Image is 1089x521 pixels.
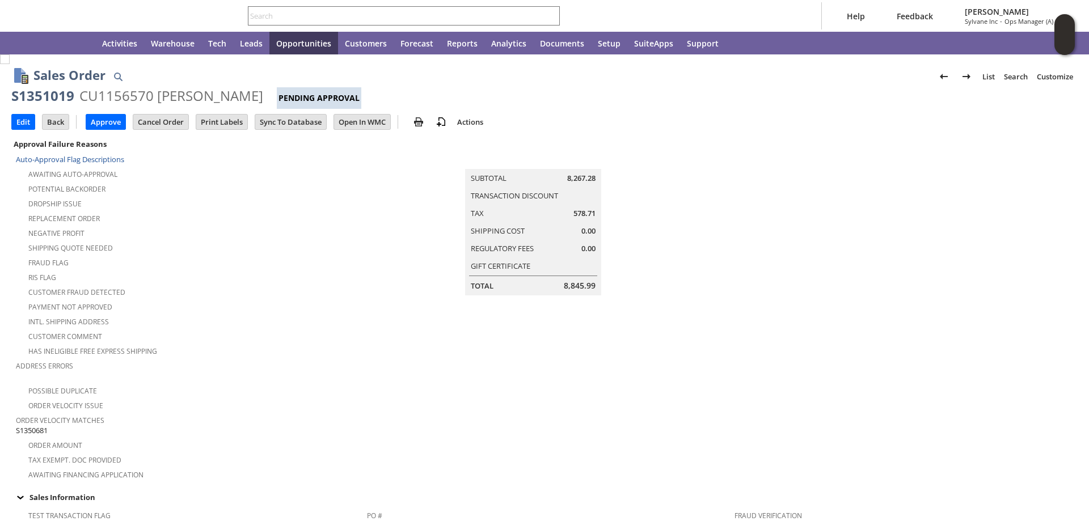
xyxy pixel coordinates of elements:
[75,36,88,50] svg: Home
[735,511,802,520] a: Fraud Verification
[28,199,82,209] a: Dropship Issue
[581,243,596,254] span: 0.00
[471,281,493,291] a: Total
[28,455,121,465] a: Tax Exempt. Doc Provided
[627,32,680,54] a: SuiteApps
[453,117,488,127] a: Actions
[269,32,338,54] a: Opportunities
[965,17,998,26] span: Sylvane Inc
[28,511,111,520] a: Test Transaction Flag
[28,302,112,312] a: Payment not approved
[11,87,74,105] div: S1351019
[491,38,526,49] span: Analytics
[440,32,484,54] a: Reports
[28,273,56,282] a: RIS flag
[16,154,124,164] a: Auto-Approval Flag Descriptions
[79,87,263,105] div: CU1156570 [PERSON_NAME]
[471,261,530,271] a: Gift Certificate
[544,9,558,23] svg: Search
[573,208,596,219] span: 578.71
[11,490,1073,505] div: Sales Information
[937,70,951,83] img: Previous
[581,226,596,236] span: 0.00
[28,386,97,396] a: Possible Duplicate
[564,280,596,291] span: 8,845.99
[28,440,82,450] a: Order Amount
[567,173,596,184] span: 8,267.28
[471,208,484,218] a: Tax
[28,470,143,480] a: Awaiting Financing Application
[978,67,999,86] a: List
[208,38,226,49] span: Tech
[471,190,558,201] a: Transaction Discount
[43,115,69,129] input: Back
[28,332,102,341] a: Customer Comment
[248,9,544,23] input: Search
[133,115,188,129] input: Cancel Order
[1004,17,1069,26] span: Ops Manager (A) (F2L)
[334,115,390,129] input: Open In WMC
[598,38,621,49] span: Setup
[999,67,1032,86] a: Search
[14,32,41,54] a: Recent Records
[471,173,506,183] a: Subtotal
[687,38,719,49] span: Support
[48,36,61,50] svg: Shortcuts
[960,70,973,83] img: Next
[201,32,233,54] a: Tech
[634,38,673,49] span: SuiteApps
[28,258,69,268] a: Fraud Flag
[16,425,48,436] span: S1350681
[400,38,433,49] span: Forecast
[68,32,95,54] a: Home
[33,66,105,84] h1: Sales Order
[484,32,533,54] a: Analytics
[367,511,382,520] a: PO #
[28,184,105,194] a: Potential Backorder
[28,243,113,253] a: Shipping Quote Needed
[1032,67,1078,86] a: Customize
[28,170,117,179] a: Awaiting Auto-Approval
[144,32,201,54] a: Warehouse
[276,38,331,49] span: Opportunities
[1054,35,1075,56] span: Oracle Guided Learning Widget. To move around, please hold and drag
[897,11,933,22] span: Feedback
[1000,17,1002,26] span: -
[412,115,425,129] img: print.svg
[540,38,584,49] span: Documents
[28,214,100,223] a: Replacement Order
[11,490,1078,505] td: Sales Information
[471,243,534,253] a: Regulatory Fees
[28,317,109,327] a: Intl. Shipping Address
[471,226,525,236] a: Shipping Cost
[434,115,448,129] img: add-record.svg
[345,38,387,49] span: Customers
[16,416,104,425] a: Order Velocity Matches
[28,287,125,297] a: Customer Fraud Detected
[277,87,361,109] div: Pending Approval
[16,361,73,371] a: Address Errors
[102,38,137,49] span: Activities
[465,151,601,169] caption: Summary
[111,70,125,83] img: Quick Find
[196,115,247,129] input: Print Labels
[28,346,157,356] a: Has Ineligible Free Express Shipping
[965,6,1069,17] span: [PERSON_NAME]
[28,401,103,410] a: Order Velocity Issue
[255,115,326,129] input: Sync To Database
[680,32,725,54] a: Support
[338,32,394,54] a: Customers
[233,32,269,54] a: Leads
[847,11,865,22] span: Help
[11,137,362,151] div: Approval Failure Reasons
[394,32,440,54] a: Forecast
[533,32,591,54] a: Documents
[41,32,68,54] div: Shortcuts
[591,32,627,54] a: Setup
[28,228,85,238] a: Negative Profit
[1054,14,1075,55] iframe: Click here to launch Oracle Guided Learning Help Panel
[95,32,144,54] a: Activities
[151,38,195,49] span: Warehouse
[86,115,125,129] input: Approve
[12,115,35,129] input: Edit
